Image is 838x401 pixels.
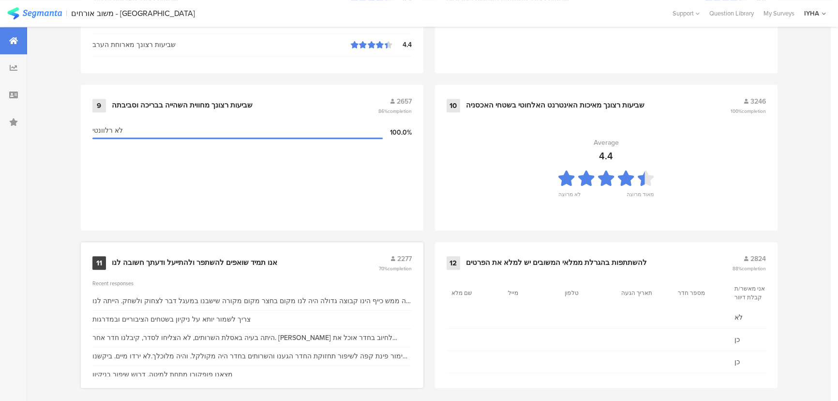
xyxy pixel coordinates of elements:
span: 100% [731,108,766,115]
img: segmanta logo [7,7,62,19]
div: להשתתפות בהגרלת ממלאי המשובים יש למלא את הפרטים [466,258,647,268]
div: שביעות רצונך מחווית השהייה בבריכה וסביבתה [112,101,253,110]
a: Question Library [704,9,759,18]
section: טלפון [565,289,608,297]
span: 2824 [750,254,766,264]
div: Support [673,6,700,21]
div: אנו תמיד שואפים להשתפר ולהתייעל ודעתך חשובה לנו [112,258,277,268]
span: 2277 [397,254,412,264]
section: אני מאשר/ת קבלת דיוור [734,284,778,302]
div: 4.4 [392,40,412,50]
div: 100.0% [383,127,412,138]
span: completion [742,108,766,115]
div: שביעות רצונך מארוחת הערב [92,40,351,50]
div: היתה בעיה באסלת השרותים, לא הצליחו לסדר, קיבלנו חדר אחר. [PERSON_NAME] לחיוב בחדר אוכל את [PERSON... [92,333,412,343]
div: לא מרוצה [558,190,581,204]
section: שם מלא [451,289,495,297]
div: מצאנו פופקורן מתחת למיטה. דרוש שיפור בניקיון [92,370,233,380]
div: 11 [92,256,106,270]
span: 88% [733,265,766,272]
div: | [66,8,67,19]
span: completion [388,108,412,115]
span: 3246 [750,96,766,107]
span: לא [734,312,781,323]
div: 9 [92,99,106,112]
section: תאריך הגעה [621,289,665,297]
div: Average [594,138,619,148]
div: 10 [447,99,460,112]
div: היה ממש כייף הינו קבוצה גדולה היה לנו מקום בחצר מקום מקורה שישבנו במעגל דבר לצחוק ולשחק. הייתה לנ... [92,296,412,306]
span: completion [388,265,412,272]
div: צריך לשמור יותא על ניקיון בשטחים הציבוריים ובמדרגות [92,314,251,324]
a: My Surveys [759,9,799,18]
div: מאוד מרוצה [627,190,654,204]
span: 86% [378,108,412,115]
span: 70% [379,265,412,272]
div: IYHA [804,9,819,18]
div: 12 [447,256,460,270]
div: לשימור פינת קפה לשיפור תחזוקת החדר הגענו והשרותים בחדר היה מקולקל. והיה מלוכלך.לא ירדו מיים. ביקש... [92,351,412,361]
span: 2657 [397,96,412,107]
span: כן [734,357,781,367]
div: שביעות רצונך מאיכות האינטרנט האלחוטי בשטחי האכסניה [466,101,644,110]
span: כן [734,335,781,345]
span: completion [742,265,766,272]
section: מספר חדר [678,289,721,297]
div: 4.4 [599,149,613,163]
div: Recent responses [92,279,412,287]
section: מייל [508,289,552,297]
span: לא רלוונטי [92,125,123,136]
div: משוב אורחים - [GEOGRAPHIC_DATA] [71,9,195,18]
